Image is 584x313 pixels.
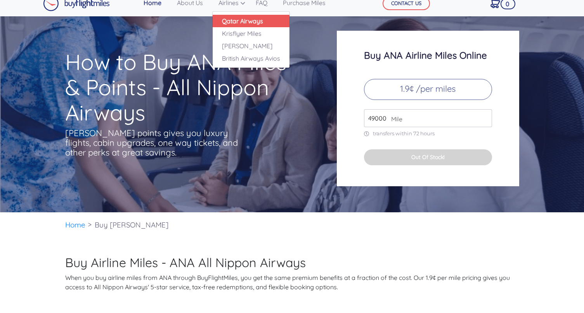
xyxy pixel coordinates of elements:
a: British Airways Avios [213,52,289,65]
div: Airlines [212,11,290,68]
a: [PERSON_NAME] [213,40,289,52]
span: Mile [387,114,402,124]
p: [PERSON_NAME] points gives you luxury flights, cabin upgrades, one way tickets, and other perks a... [65,128,240,157]
h3: Buy ANA Airline Miles Online [364,50,492,60]
a: Krisflyer Miles [213,27,289,40]
p: 1.9¢ /per miles [364,79,492,100]
p: When you buy airline miles from ANA through BuyFlightMiles, you get the same premium benefits at ... [65,273,519,292]
p: transfers within 72 hours [364,130,492,137]
h2: Buy Airline Miles - ANA All Nippon Airways [65,255,519,270]
h1: How to Buy ANA Miles & Points - All Nippon Airways [65,49,307,125]
a: Home [65,220,85,229]
li: Buy [PERSON_NAME] [91,212,172,238]
a: Qatar Airways [213,15,289,27]
button: Out Of Stock! [364,149,492,165]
